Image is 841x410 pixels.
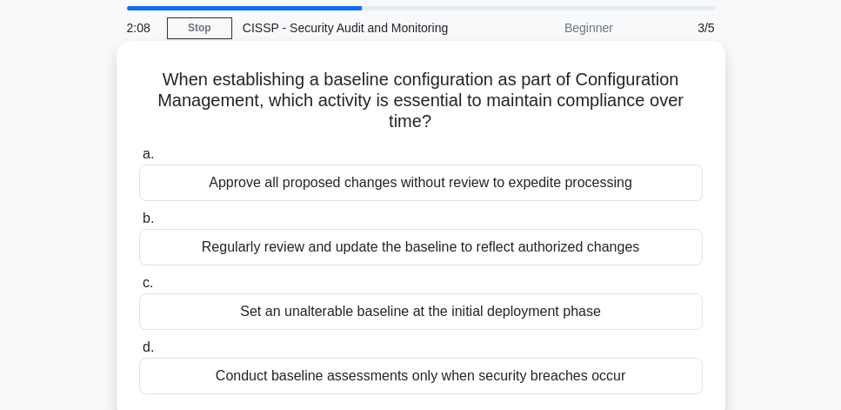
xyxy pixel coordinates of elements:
[143,275,153,290] span: c.
[143,211,154,225] span: b.
[624,10,725,45] div: 3/5
[139,358,703,394] div: Conduct baseline assessments only when security breaches occur
[471,10,624,45] div: Beginner
[139,165,703,201] div: Approve all proposed changes without review to expedite processing
[139,229,703,265] div: Regularly review and update the baseline to reflect authorized changes
[143,146,154,161] span: a.
[167,17,232,39] a: Stop
[137,69,704,133] h5: When establishing a baseline configuration as part of Configuration Management, which activity is...
[117,10,167,45] div: 2:08
[143,339,154,354] span: d.
[139,293,703,330] div: Set an unalterable baseline at the initial deployment phase
[232,10,471,45] div: CISSP - Security Audit and Monitoring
